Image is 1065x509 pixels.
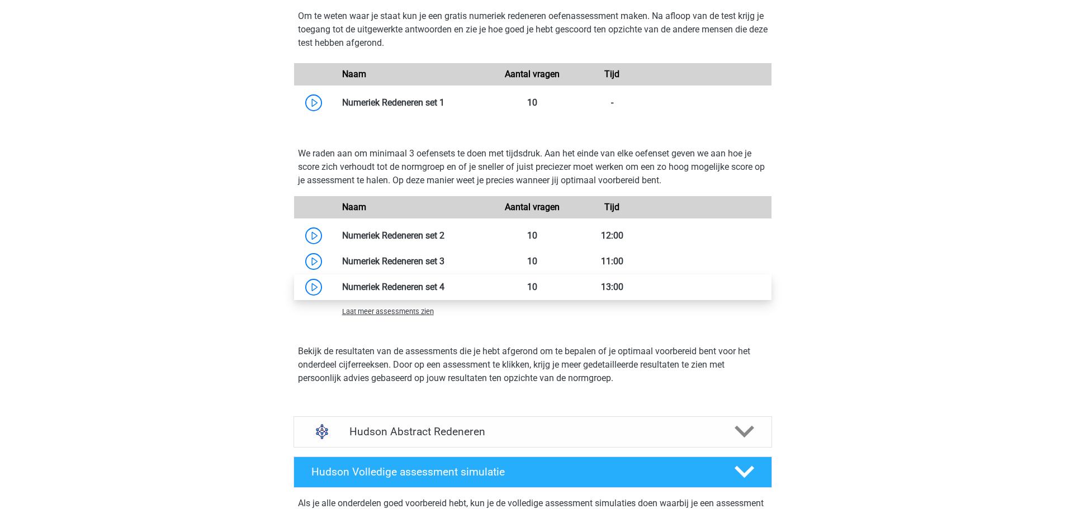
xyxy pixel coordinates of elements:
a: Hudson Volledige assessment simulatie [289,456,777,488]
p: Bekijk de resultaten van de assessments die je hebt afgerond om te bepalen of je optimaal voorber... [298,345,768,385]
div: Numeriek Redeneren set 2 [334,229,493,242]
img: abstract redeneren [307,417,337,446]
div: Numeriek Redeneren set 4 [334,280,493,294]
div: Naam [334,68,493,81]
div: Naam [334,201,493,214]
span: Laat meer assessments zien [342,307,434,316]
h4: Hudson Volledige assessment simulatie [311,465,716,478]
a: abstract redeneren Hudson Abstract Redeneren [289,416,777,448]
div: Tijd [572,201,652,214]
div: Aantal vragen [493,68,572,81]
h4: Hudson Abstract Redeneren [349,425,716,438]
p: We raden aan om minimaal 3 oefensets te doen met tijdsdruk. Aan het einde van elke oefenset geven... [298,147,768,187]
div: Numeriek Redeneren set 3 [334,255,493,268]
p: Om te weten waar je staat kun je een gratis numeriek redeneren oefenassessment maken. Na afloop v... [298,9,768,50]
div: Aantal vragen [493,201,572,214]
div: Tijd [572,68,652,81]
div: Numeriek Redeneren set 1 [334,96,493,110]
